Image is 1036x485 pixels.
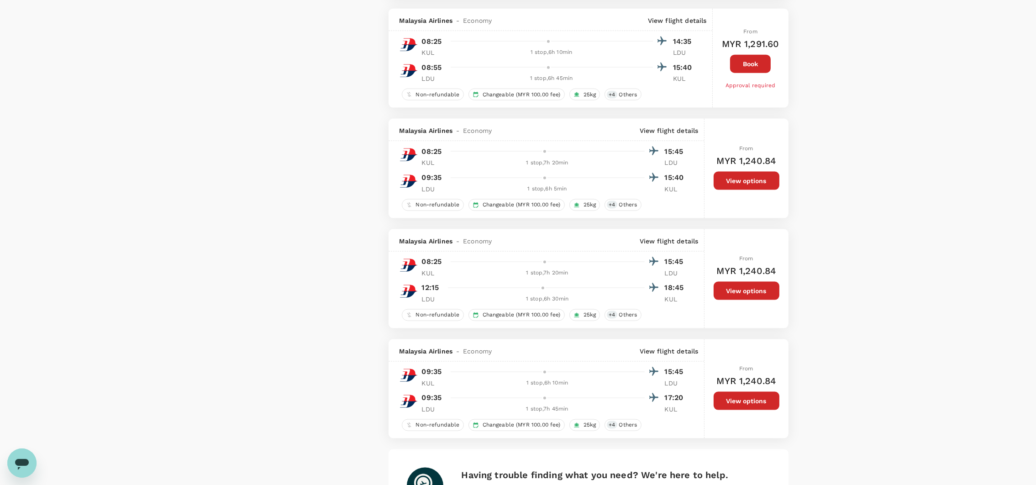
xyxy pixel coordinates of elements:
p: 15:45 [665,146,688,157]
div: 25kg [569,199,600,211]
p: LDU [422,185,445,194]
button: View options [714,392,779,410]
p: KUL [422,379,445,388]
span: - [452,16,463,25]
div: Changeable (MYR 100.00 fee) [468,419,565,431]
p: 08:25 [422,256,442,267]
p: 18:45 [665,282,688,293]
div: 25kg [569,419,600,431]
span: - [452,237,463,246]
span: Others [615,421,641,429]
span: 25kg [580,311,600,319]
span: From [739,145,753,152]
span: + 4 [607,91,617,99]
span: + 4 [607,421,617,429]
span: Malaysia Airlines [400,347,453,356]
span: Non-refundable [412,201,463,209]
div: 1 stop , 7h 20min [450,158,645,168]
img: MH [400,172,418,190]
div: 1 stop , 6h 5min [450,185,645,194]
button: View options [714,282,779,300]
p: KUL [673,74,696,83]
div: 1 stop , 6h 10min [450,48,653,57]
img: MH [400,282,418,300]
span: Economy [463,347,492,356]
span: 25kg [580,421,600,429]
p: LDU [422,295,445,304]
div: 1 stop , 7h 45min [450,405,645,414]
img: MH [400,256,418,274]
p: KUL [422,158,445,167]
span: 25kg [580,91,600,99]
span: From [743,28,757,35]
p: 15:45 [665,256,688,267]
span: Economy [463,16,492,25]
p: LDU [665,158,688,167]
div: Changeable (MYR 100.00 fee) [468,199,565,211]
p: View flight details [640,347,699,356]
span: + 4 [607,311,617,319]
div: 1 stop , 6h 45min [450,74,653,83]
img: MH [400,146,418,164]
p: LDU [665,379,688,388]
h6: MYR 1,240.84 [717,374,776,388]
p: 15:45 [665,366,688,377]
p: 12:15 [422,282,439,293]
span: 25kg [580,201,600,209]
h6: MYR 1,240.84 [717,264,776,278]
button: Book [730,55,771,73]
h6: MYR 1,240.84 [717,153,776,168]
p: 09:35 [422,366,442,377]
p: 15:40 [673,62,696,73]
p: 08:55 [422,62,442,73]
span: Malaysia Airlines [400,237,453,246]
p: 08:25 [422,36,442,47]
p: 14:35 [673,36,696,47]
div: Changeable (MYR 100.00 fee) [468,309,565,321]
span: Malaysia Airlines [400,16,453,25]
p: KUL [665,405,688,414]
span: - [452,347,463,356]
p: View flight details [640,237,699,246]
span: Others [615,311,641,319]
p: KUL [665,295,688,304]
p: View flight details [648,16,707,25]
div: 1 stop , 6h 30min [450,295,645,304]
span: Non-refundable [412,421,463,429]
span: Changeable (MYR 100.00 fee) [479,201,564,209]
span: Changeable (MYR 100.00 fee) [479,421,564,429]
p: View flight details [640,126,699,135]
div: +4Others [605,199,641,211]
div: Non-refundable [402,199,464,211]
h6: Having trouble finding what you need? We're here to help. [462,468,770,482]
span: From [739,365,753,372]
p: 17:20 [665,392,688,403]
span: Malaysia Airlines [400,126,453,135]
img: MH [400,36,418,54]
span: From [739,255,753,262]
p: KUL [422,269,445,278]
p: KUL [665,185,688,194]
div: Non-refundable [402,89,464,100]
div: 25kg [569,89,600,100]
p: LDU [422,74,445,83]
div: 25kg [569,309,600,321]
p: 15:40 [665,172,688,183]
span: Others [615,91,641,99]
img: MH [400,392,418,411]
div: Changeable (MYR 100.00 fee) [468,89,565,100]
span: Economy [463,126,492,135]
div: 1 stop , 7h 20min [450,269,645,278]
span: Non-refundable [412,91,463,99]
p: 09:35 [422,172,442,183]
button: View options [714,172,779,190]
span: Approval required [726,82,776,89]
iframe: Button to launch messaging window [7,448,37,478]
div: 1 stop , 6h 10min [450,379,645,388]
div: +4Others [605,419,641,431]
span: Economy [463,237,492,246]
h6: MYR 1,291.60 [722,37,779,51]
span: + 4 [607,201,617,209]
div: +4Others [605,89,641,100]
p: LDU [665,269,688,278]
